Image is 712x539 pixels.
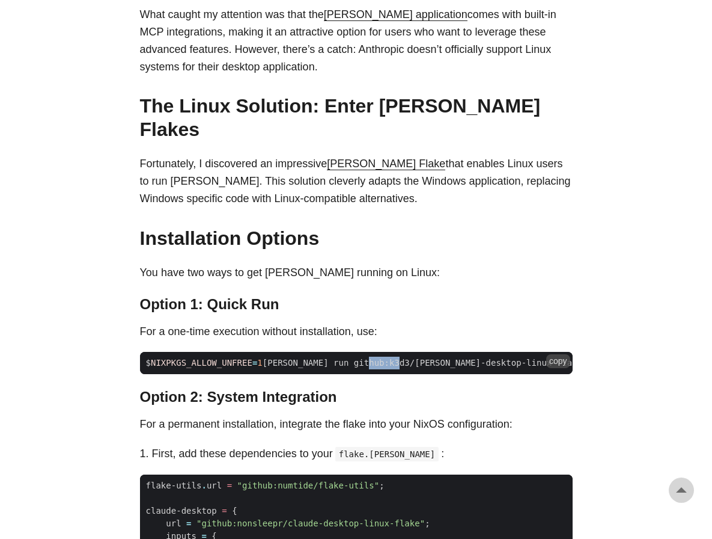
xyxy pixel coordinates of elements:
h3: Option 2: System Integration [140,389,573,406]
span: 1 [257,358,262,368]
span: NIXPKGS_ALLOW_UNFREE [151,358,252,368]
h3: Option 1: Quick Run [140,296,573,313]
span: . [201,481,206,490]
p: For a permanent installation, integrate the flake into your NixOS configuration: [140,416,573,433]
span: = [252,358,257,368]
span: "github:nonsleepr/claude-desktop-linux-flake" [196,519,425,528]
span: url [166,519,181,528]
h2: Installation Options [140,227,573,250]
span: = [222,506,227,516]
span: = [227,481,232,490]
span: ; [379,481,384,490]
span: url [207,481,222,490]
li: First, add these dependencies to your : [152,445,573,463]
p: You have two ways to get [PERSON_NAME] running on Linux: [140,264,573,282]
span: = [186,519,191,528]
span: claude-desktop [146,506,217,516]
span: flake-utils [146,481,202,490]
a: go to top [669,478,694,503]
button: copy [546,354,570,368]
span: { [232,506,237,516]
a: [PERSON_NAME] application [324,8,467,20]
p: For a one-time execution without installation, use: [140,323,573,340]
span: $ [PERSON_NAME] run github:k3d3/[PERSON_NAME]-desktop-linux-flake --impure [140,357,634,369]
p: What caught my attention was that the comes with built-in MCP integrations, making it an attracti... [140,6,573,75]
a: [PERSON_NAME] Flake [327,158,445,170]
p: Fortunately, I discovered an impressive that enables Linux users to run [PERSON_NAME]. This solut... [140,155,573,207]
code: flake.[PERSON_NAME] [335,447,439,461]
span: "github:numtide/flake-utils" [237,481,380,490]
h2: The Linux Solution: Enter [PERSON_NAME] Flakes [140,94,573,141]
span: ; [425,519,430,528]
